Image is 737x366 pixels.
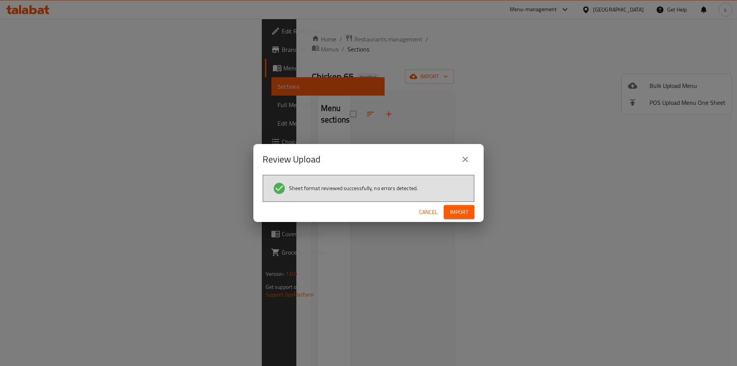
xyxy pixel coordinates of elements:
[450,207,468,217] span: Import
[263,153,321,166] h2: Review Upload
[289,184,418,192] span: Sheet format reviewed successfully, no errors detected.
[419,207,438,217] span: Cancel
[456,150,474,169] button: close
[444,205,474,219] button: Import
[416,205,441,219] button: Cancel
